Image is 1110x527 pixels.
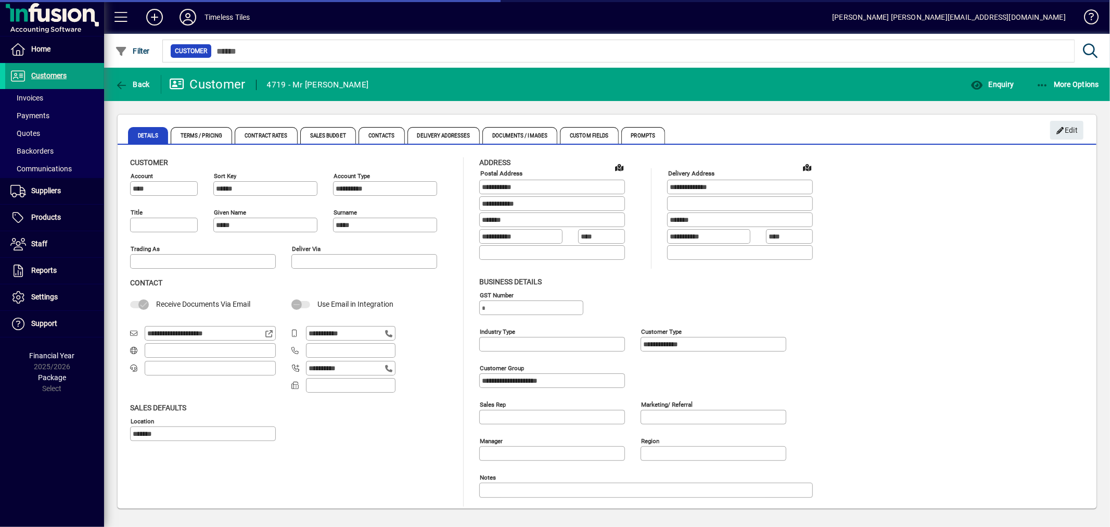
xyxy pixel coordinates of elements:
[317,300,393,308] span: Use Email in Integration
[971,80,1014,89] span: Enquiry
[130,404,186,412] span: Sales defaults
[31,71,67,80] span: Customers
[31,266,57,274] span: Reports
[1050,121,1083,140] button: Edit
[31,186,61,195] span: Suppliers
[130,279,162,287] span: Contact
[131,209,143,216] mat-label: Title
[5,107,104,124] a: Payments
[407,127,480,144] span: Delivery Addresses
[10,94,43,102] span: Invoices
[968,75,1016,94] button: Enquiry
[480,328,515,335] mat-label: Industry type
[131,172,153,180] mat-label: Account
[38,373,66,382] span: Package
[1076,2,1097,36] a: Knowledge Base
[359,127,405,144] span: Contacts
[641,400,693,408] mat-label: Marketing/ Referral
[31,45,50,53] span: Home
[205,9,250,26] div: Timeless Tiles
[10,165,72,173] span: Communications
[1036,80,1100,89] span: More Options
[334,172,370,180] mat-label: Account Type
[334,209,357,216] mat-label: Surname
[5,142,104,160] a: Backorders
[479,158,511,167] span: Address
[799,159,815,175] a: View on map
[156,300,250,308] span: Receive Documents Via Email
[10,111,49,120] span: Payments
[5,36,104,62] a: Home
[832,9,1066,26] div: [PERSON_NAME] [PERSON_NAME][EMAIL_ADDRESS][DOMAIN_NAME]
[267,77,369,93] div: 4719 - Mr [PERSON_NAME]
[5,231,104,257] a: Staff
[5,284,104,310] a: Settings
[31,319,57,328] span: Support
[214,172,236,180] mat-label: Sort key
[31,240,47,248] span: Staff
[31,293,58,301] span: Settings
[5,205,104,231] a: Products
[5,258,104,284] a: Reports
[641,328,682,335] mat-label: Customer type
[112,75,152,94] button: Back
[31,213,61,221] span: Products
[175,46,207,56] span: Customer
[214,209,246,216] mat-label: Given name
[131,245,160,253] mat-label: Trading as
[171,127,233,144] span: Terms / Pricing
[479,278,542,286] span: Business details
[611,159,628,175] a: View on map
[480,364,524,371] mat-label: Customer group
[115,47,150,55] span: Filter
[131,417,154,424] mat-label: Location
[235,127,297,144] span: Contract Rates
[10,147,54,155] span: Backorders
[560,127,618,144] span: Custom Fields
[104,75,161,94] app-page-header-button: Back
[1034,75,1102,94] button: More Options
[5,178,104,204] a: Suppliers
[171,8,205,27] button: Profile
[1056,122,1078,139] span: Edit
[169,76,246,93] div: Customer
[641,437,659,444] mat-label: Region
[5,160,104,178] a: Communications
[292,245,321,253] mat-label: Deliver via
[482,127,557,144] span: Documents / Images
[480,437,503,444] mat-label: Manager
[138,8,171,27] button: Add
[5,89,104,107] a: Invoices
[115,80,150,89] span: Back
[480,473,496,481] mat-label: Notes
[5,311,104,337] a: Support
[30,352,75,360] span: Financial Year
[480,400,506,408] mat-label: Sales rep
[300,127,356,144] span: Sales Budget
[480,291,514,298] mat-label: GST Number
[10,129,40,137] span: Quotes
[621,127,666,144] span: Prompts
[112,42,152,60] button: Filter
[128,127,168,144] span: Details
[5,124,104,142] a: Quotes
[130,158,168,167] span: Customer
